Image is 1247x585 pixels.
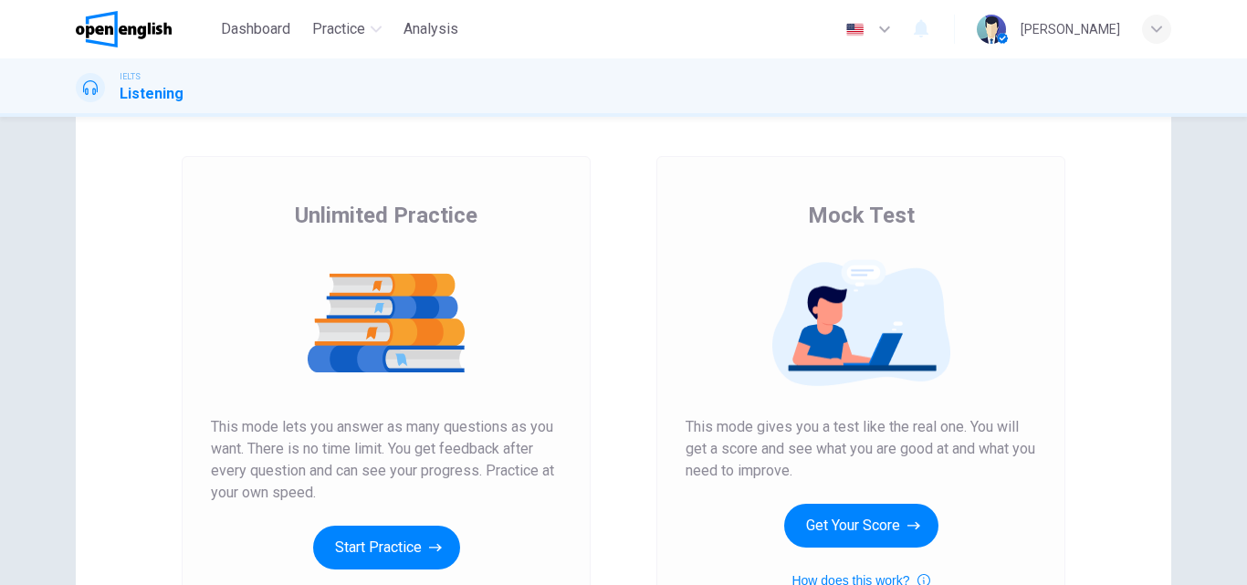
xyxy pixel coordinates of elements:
button: Start Practice [313,526,460,569]
span: This mode gives you a test like the real one. You will get a score and see what you are good at a... [686,416,1036,482]
img: en [844,23,866,37]
span: Analysis [403,18,458,40]
span: Unlimited Practice [295,201,477,230]
div: [PERSON_NAME] [1021,18,1120,40]
span: Dashboard [221,18,290,40]
span: Practice [312,18,365,40]
img: Profile picture [977,15,1006,44]
a: OpenEnglish logo [76,11,214,47]
h1: Listening [120,83,183,105]
button: Get Your Score [784,504,938,548]
button: Analysis [396,13,466,46]
button: Dashboard [214,13,298,46]
button: Practice [305,13,389,46]
img: OpenEnglish logo [76,11,172,47]
span: This mode lets you answer as many questions as you want. There is no time limit. You get feedback... [211,416,561,504]
span: Mock Test [808,201,915,230]
span: IELTS [120,70,141,83]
